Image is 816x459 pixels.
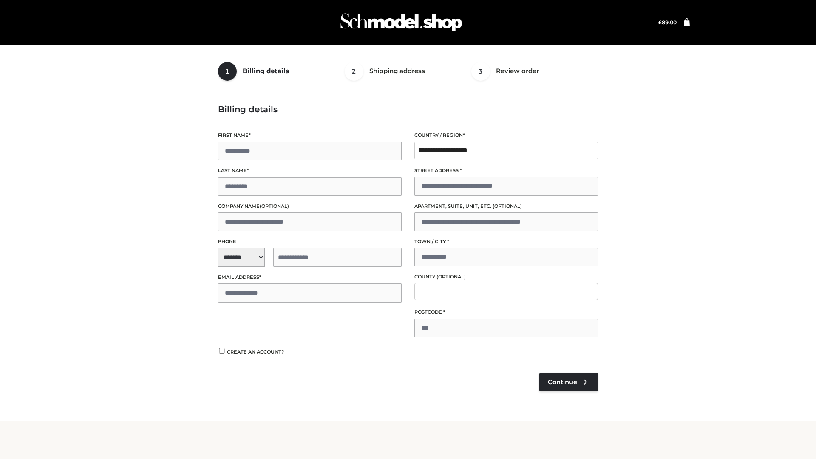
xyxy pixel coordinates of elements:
[218,104,598,114] h3: Billing details
[658,19,677,25] bdi: 89.00
[218,273,402,281] label: Email address
[260,203,289,209] span: (optional)
[218,202,402,210] label: Company name
[539,373,598,391] a: Continue
[414,273,598,281] label: County
[414,308,598,316] label: Postcode
[414,131,598,139] label: Country / Region
[436,274,466,280] span: (optional)
[218,348,226,354] input: Create an account?
[548,378,577,386] span: Continue
[227,349,284,355] span: Create an account?
[414,238,598,246] label: Town / City
[218,167,402,175] label: Last name
[218,238,402,246] label: Phone
[414,167,598,175] label: Street address
[658,19,662,25] span: £
[493,203,522,209] span: (optional)
[658,19,677,25] a: £89.00
[218,131,402,139] label: First name
[337,6,465,39] img: Schmodel Admin 964
[414,202,598,210] label: Apartment, suite, unit, etc.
